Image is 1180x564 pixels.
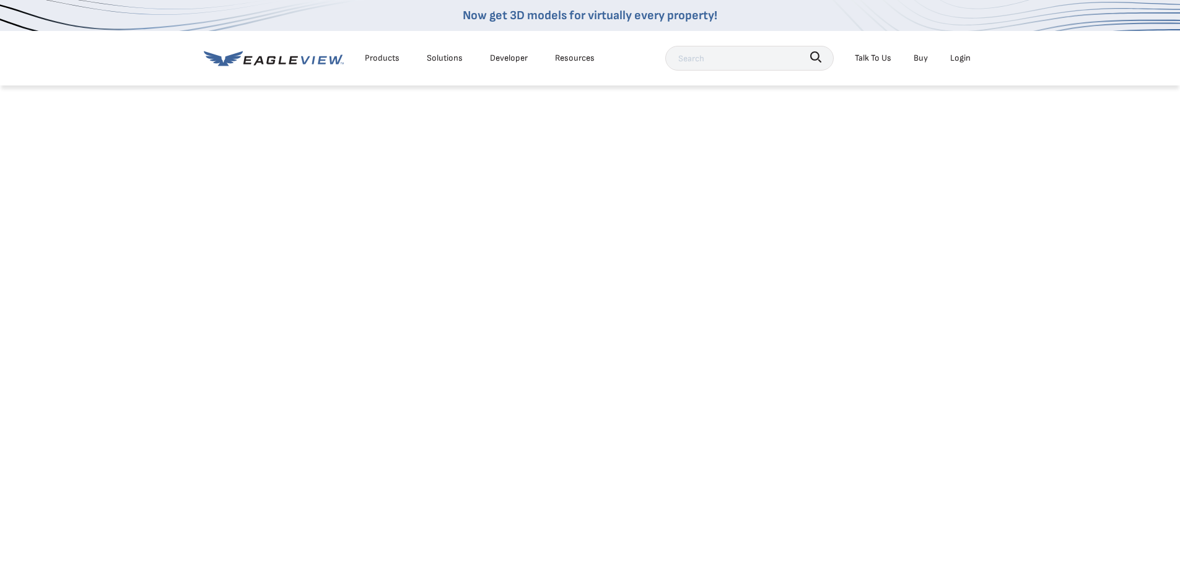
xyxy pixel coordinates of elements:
[555,50,595,66] div: Resources
[365,50,400,66] div: Products
[665,46,834,71] input: Search
[427,50,463,66] div: Solutions
[463,8,717,23] a: Now get 3D models for virtually every property!
[950,50,971,66] div: Login
[490,50,528,66] a: Developer
[914,50,928,66] a: Buy
[855,50,891,66] div: Talk To Us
